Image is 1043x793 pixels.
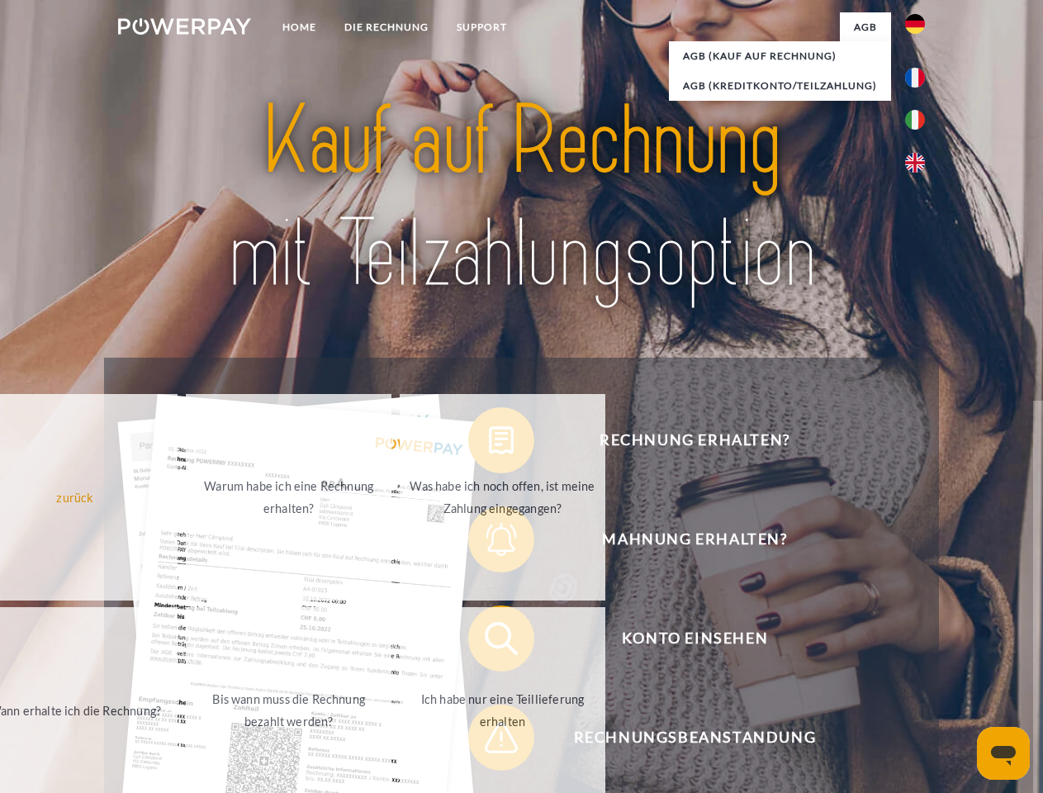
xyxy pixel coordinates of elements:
div: Bis wann muss die Rechnung bezahlt werden? [196,688,382,733]
span: Mahnung erhalten? [492,506,897,572]
img: it [905,110,925,130]
div: Was habe ich noch offen, ist meine Zahlung eingegangen? [410,475,595,520]
a: AGB (Kreditkonto/Teilzahlung) [669,71,891,101]
img: title-powerpay_de.svg [158,79,885,316]
span: Rechnungsbeanstandung [492,705,897,771]
img: fr [905,68,925,88]
div: Ich habe nur eine Teillieferung erhalten [410,688,595,733]
div: Warum habe ich eine Rechnung erhalten? [196,475,382,520]
iframe: Schaltfläche zum Öffnen des Messaging-Fensters [977,727,1030,780]
a: AGB (Kauf auf Rechnung) [669,41,891,71]
a: Home [268,12,330,42]
a: SUPPORT [443,12,521,42]
a: Was habe ich noch offen, ist meine Zahlung eingegangen? [400,394,605,601]
span: Rechnung erhalten? [492,407,897,473]
button: Rechnungsbeanstandung [468,705,898,771]
img: de [905,14,925,34]
button: Mahnung erhalten? [468,506,898,572]
button: Konto einsehen [468,605,898,672]
button: Rechnung erhalten? [468,407,898,473]
img: logo-powerpay-white.svg [118,18,251,35]
span: Konto einsehen [492,605,897,672]
a: agb [840,12,891,42]
a: DIE RECHNUNG [330,12,443,42]
img: en [905,153,925,173]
